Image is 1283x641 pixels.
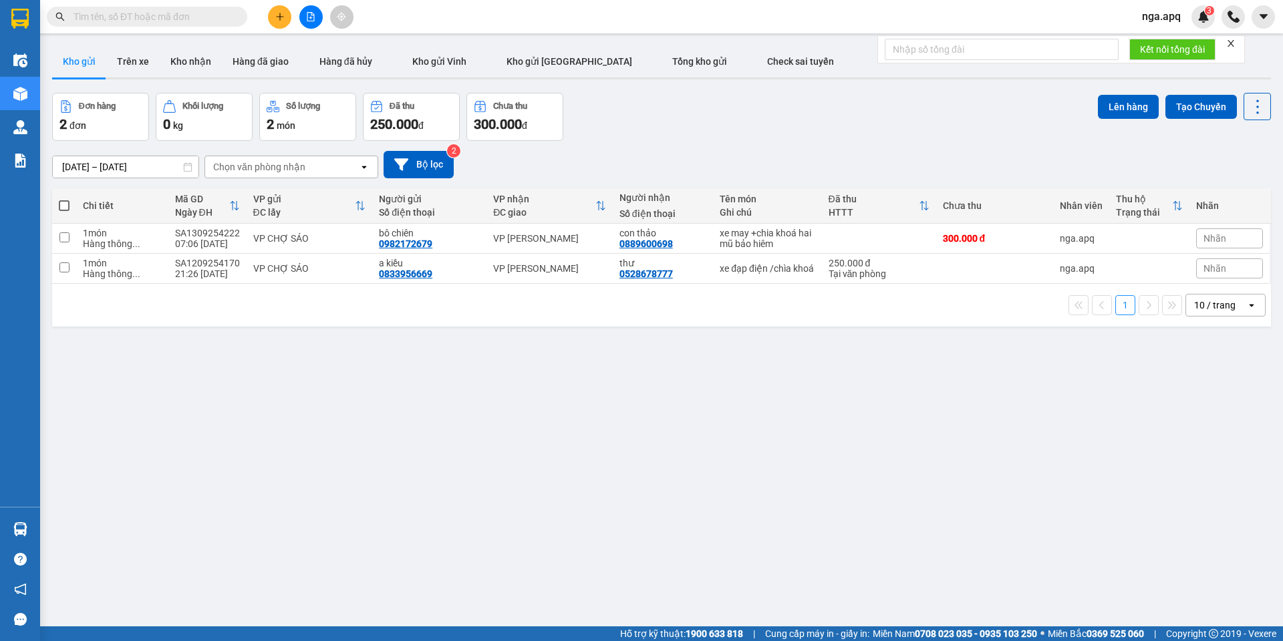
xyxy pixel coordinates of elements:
strong: 1900 633 818 [686,628,743,639]
strong: 0369 525 060 [1087,628,1144,639]
div: 07:06 [DATE] [175,238,240,249]
span: 3 [1207,6,1211,15]
span: Cung cấp máy in - giấy in: [765,626,869,641]
div: Đã thu [390,101,414,111]
span: Nhãn [1203,233,1226,244]
span: Miền Nam [873,626,1037,641]
button: Chưa thu300.000đ [466,93,563,141]
button: Số lượng2món [259,93,356,141]
div: Người nhận [619,192,707,203]
div: Số lượng [286,101,320,111]
div: Người gửi [379,194,480,204]
div: SA1309254222 [175,228,240,238]
th: Toggle SortBy [486,188,613,224]
div: Ngày ĐH [175,207,229,218]
div: Chưa thu [943,200,1046,211]
div: ĐC giao [493,207,595,218]
div: Số điện thoại [619,208,707,219]
span: món [277,120,295,131]
div: nga.apq [1060,233,1103,244]
button: Đã thu250.000đ [363,93,460,141]
div: xe may +chia khoá hai mũ bảo hiêm [720,228,815,249]
span: nga.apq [1131,8,1191,25]
button: caret-down [1252,5,1275,29]
div: Hàng thông thường [83,238,161,249]
button: Lên hàng [1098,95,1159,119]
div: VP gửi [253,194,355,204]
img: phone-icon [1228,11,1240,23]
img: icon-new-feature [1197,11,1209,23]
button: Tạo Chuyến [1165,95,1237,119]
div: Nhân viên [1060,200,1103,211]
img: logo-vxr [11,9,29,29]
button: aim [330,5,353,29]
span: đ [418,120,424,131]
sup: 2 [447,144,460,158]
span: Check sai tuyến [767,56,834,67]
th: Toggle SortBy [247,188,373,224]
div: 300.000 đ [943,233,1046,244]
button: Hàng đã giao [222,45,299,77]
span: question-circle [14,553,27,566]
div: a kiều [379,258,480,268]
div: Mã GD [175,194,229,204]
button: Kết nối tổng đài [1129,39,1216,60]
div: VP [PERSON_NAME] [493,233,606,244]
span: message [14,613,27,626]
span: notification [14,583,27,596]
img: warehouse-icon [13,522,27,536]
div: Khối lượng [182,101,223,111]
div: SA1209254170 [175,258,240,268]
div: 0982172679 [379,238,432,249]
div: 250.000 đ [829,258,930,268]
span: Kết nối tổng đài [1140,42,1205,57]
th: Toggle SortBy [168,188,247,224]
span: caret-down [1258,11,1270,23]
span: Miền Bắc [1048,626,1144,641]
span: 2 [267,116,274,132]
div: xe đạp điện /chìa khoá [720,263,815,274]
svg: open [359,162,370,172]
button: Khối lượng0kg [156,93,253,141]
div: Thu hộ [1116,194,1172,204]
div: Ghi chú [720,207,815,218]
span: search [55,12,65,21]
img: warehouse-icon [13,120,27,134]
div: bô chiên [379,228,480,238]
div: Đã thu [829,194,919,204]
div: VP CHỢ SÁO [253,263,366,274]
div: 0889600698 [619,238,673,249]
div: 1 món [83,228,161,238]
span: copyright [1209,629,1218,638]
strong: 0708 023 035 - 0935 103 250 [915,628,1037,639]
div: VP CHỢ SÁO [253,233,366,244]
div: 21:26 [DATE] [175,268,240,279]
span: Kho gửi Vinh [412,56,466,67]
span: ⚪️ [1040,631,1044,636]
img: warehouse-icon [13,87,27,101]
button: Kho nhận [160,45,222,77]
div: ĐC lấy [253,207,355,218]
img: warehouse-icon [13,53,27,67]
span: aim [337,12,346,21]
div: Chọn văn phòng nhận [213,160,305,174]
div: nga.apq [1060,263,1103,274]
div: 0528678777 [619,268,673,279]
div: 0833956669 [379,268,432,279]
span: Kho gửi [GEOGRAPHIC_DATA] [507,56,632,67]
span: plus [275,12,285,21]
input: Nhập số tổng đài [885,39,1119,60]
span: 0 [163,116,170,132]
span: đ [522,120,527,131]
span: Tổng kho gửi [672,56,727,67]
button: Trên xe [106,45,160,77]
span: đơn [69,120,86,131]
div: Tên món [720,194,815,204]
sup: 3 [1205,6,1214,15]
span: 300.000 [474,116,522,132]
span: close [1226,39,1236,48]
span: ... [132,238,140,249]
span: 2 [59,116,67,132]
div: Chưa thu [493,101,527,111]
div: Trạng thái [1116,207,1172,218]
